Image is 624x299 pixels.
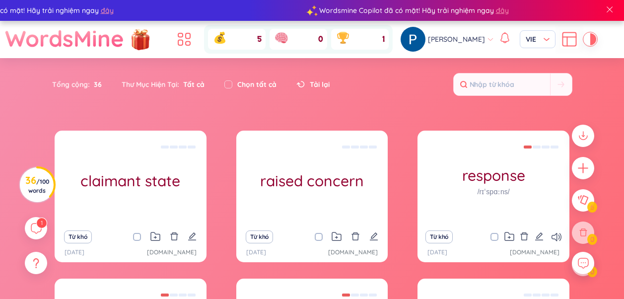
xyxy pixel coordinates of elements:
[112,74,214,95] div: Thư Mục Hiện Tại :
[179,80,205,89] span: Tất cả
[520,230,529,244] button: delete
[64,230,91,243] button: Từ khó
[417,166,569,184] h1: response
[55,172,207,189] h1: claimant state
[28,178,49,194] span: / 100 words
[310,79,330,90] span: Tải lại
[535,232,544,241] span: edit
[236,172,388,189] h1: raised concern
[351,232,360,241] span: delete
[170,232,179,241] span: delete
[170,230,179,244] button: delete
[52,74,112,95] div: Tổng cộng :
[425,230,453,243] button: Từ khó
[428,34,485,45] span: [PERSON_NAME]
[369,230,378,244] button: edit
[246,248,266,257] p: [DATE]
[25,176,49,194] h3: 36
[478,186,510,197] h1: /rɪˈspɑːns/
[535,230,544,244] button: edit
[577,162,589,174] span: plus
[496,5,509,16] span: đây
[246,230,273,243] button: Từ khó
[131,24,150,54] img: flashSalesIcon.a7f4f837.png
[401,27,428,52] a: avatar
[188,232,197,241] span: edit
[147,248,197,257] a: [DOMAIN_NAME]
[37,218,47,228] sup: 1
[401,27,425,52] img: avatar
[369,232,378,241] span: edit
[351,230,360,244] button: delete
[427,248,447,257] p: [DATE]
[5,21,124,56] a: WordsMine
[237,79,277,90] label: Chọn tất cả
[526,34,550,44] span: VIE
[510,248,559,257] a: [DOMAIN_NAME]
[454,74,550,95] input: Nhập từ khóa
[257,34,262,45] span: 5
[41,219,43,226] span: 1
[90,79,102,90] span: 36
[101,5,114,16] span: đây
[328,248,378,257] a: [DOMAIN_NAME]
[318,34,323,45] span: 0
[188,230,197,244] button: edit
[520,232,529,241] span: delete
[65,248,84,257] p: [DATE]
[382,34,385,45] span: 1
